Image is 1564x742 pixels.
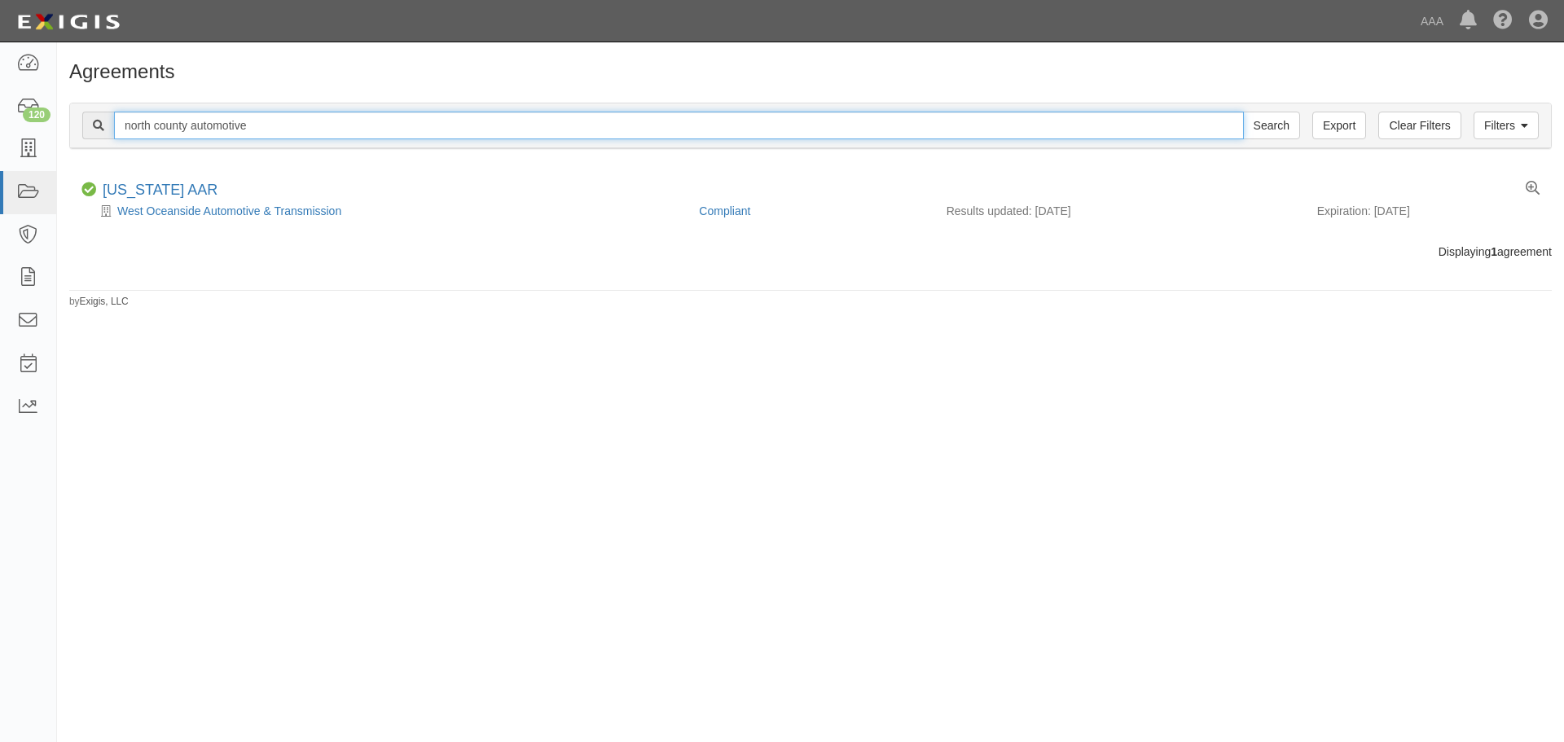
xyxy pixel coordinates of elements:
img: logo-5460c22ac91f19d4615b14bd174203de0afe785f0fc80cf4dbbc73dc1793850b.png [12,7,125,37]
input: Search [1243,112,1300,139]
a: [US_STATE] AAR [103,182,217,198]
a: Compliant [699,204,750,217]
a: Clear Filters [1378,112,1461,139]
div: Displaying agreement [57,244,1564,260]
b: 1 [1491,245,1497,258]
a: Filters [1474,112,1539,139]
a: Export [1312,112,1366,139]
i: Compliant [81,182,96,197]
div: 120 [23,108,51,122]
a: Exigis, LLC [80,296,129,307]
div: Results updated: [DATE] [947,203,1293,219]
small: by [69,295,129,309]
div: West Oceanside Automotive & Transmission [81,203,687,219]
div: Expiration: [DATE] [1317,203,1540,219]
i: Help Center - Complianz [1493,11,1513,31]
a: West Oceanside Automotive & Transmission [117,204,341,217]
input: Search [114,112,1244,139]
h1: Agreements [69,61,1552,82]
a: View results summary [1526,182,1540,196]
a: AAA [1412,5,1452,37]
div: California AAR [103,182,217,200]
